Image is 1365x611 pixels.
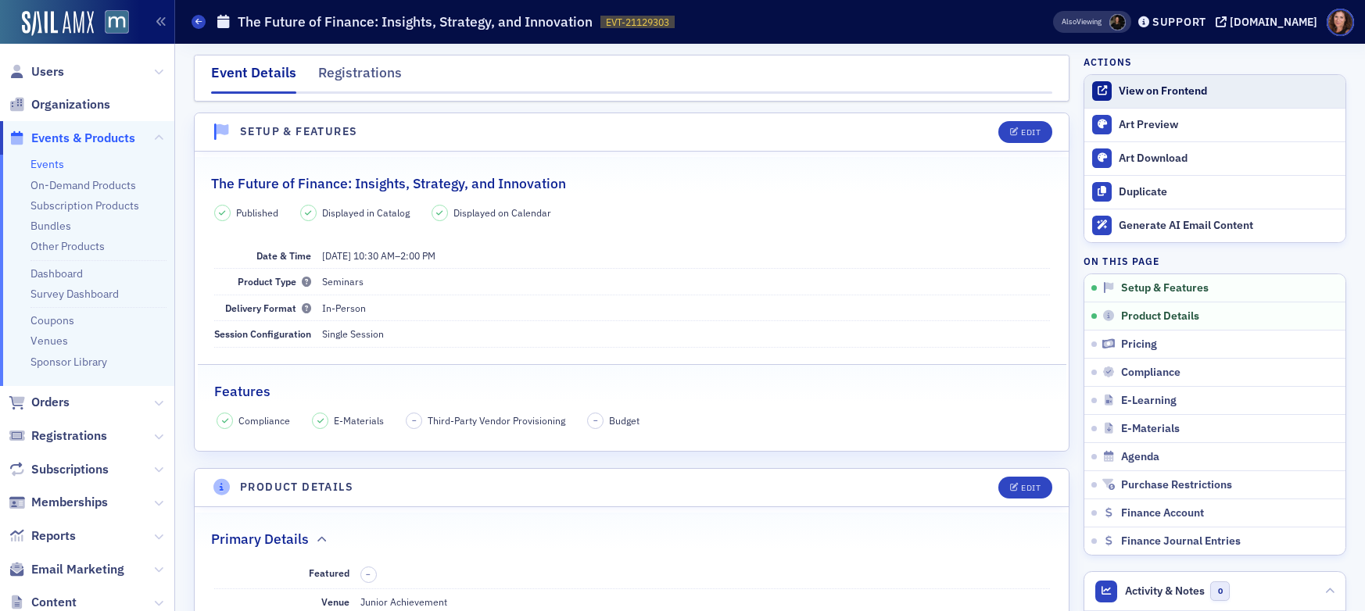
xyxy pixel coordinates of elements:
[31,561,124,578] span: Email Marketing
[105,10,129,34] img: SailAMX
[609,413,640,427] span: Budget
[1210,581,1230,601] span: 0
[31,427,107,445] span: Registrations
[1121,338,1157,352] span: Pricing
[1121,450,1159,464] span: Agenda
[31,63,64,80] span: Users
[1121,534,1241,548] span: Finance Journal Entries
[1119,84,1338,98] div: View on Frontend
[1084,209,1345,242] button: Generate AI Email Content
[9,561,124,578] a: Email Marketing
[9,427,107,445] a: Registrations
[322,249,351,262] span: [DATE]
[1109,14,1126,30] span: Lauren McDonough
[1125,583,1205,599] span: Activity & Notes
[214,381,270,402] h2: Features
[31,594,77,611] span: Content
[1121,422,1180,436] span: E-Materials
[318,63,402,91] div: Registrations
[1121,478,1232,492] span: Purchase Restrictions
[22,11,94,36] img: SailAMX
[30,266,83,280] a: Dashboard
[211,529,309,549] h2: Primary Details
[9,461,109,478] a: Subscriptions
[30,355,107,369] a: Sponsor Library
[322,249,435,262] span: –
[256,249,311,262] span: Date & Time
[1119,118,1338,132] div: Art Preview
[225,302,311,314] span: Delivery Format
[30,239,105,253] a: Other Products
[94,10,129,37] a: View Homepage
[322,275,364,288] span: Seminars
[1119,152,1338,166] div: Art Download
[1021,128,1041,137] div: Edit
[353,249,395,262] time: 10:30 AM
[9,130,135,147] a: Events & Products
[1119,219,1338,233] div: Generate AI Email Content
[1230,15,1317,29] div: [DOMAIN_NAME]
[31,461,109,478] span: Subscriptions
[334,413,384,427] span: E-Materials
[9,594,77,611] a: Content
[1084,254,1346,268] h4: On this page
[236,205,278,220] span: Published
[1084,75,1345,108] a: View on Frontend
[593,415,598,426] span: –
[366,569,371,580] span: –
[606,16,669,29] span: EVT-21129303
[998,121,1052,143] button: Edit
[30,178,136,192] a: On-Demand Products
[1121,394,1177,408] span: E-Learning
[30,287,119,301] a: Survey Dashboard
[1084,109,1345,141] a: Art Preview
[211,63,296,94] div: Event Details
[321,595,349,608] span: Venue
[998,477,1052,498] button: Edit
[1062,16,1077,27] div: Also
[31,527,76,545] span: Reports
[1121,366,1180,380] span: Compliance
[238,275,311,288] span: Product Type
[1084,175,1345,209] button: Duplicate
[30,157,64,171] a: Events
[1152,15,1206,29] div: Support
[238,413,290,427] span: Compliance
[214,327,311,340] span: Session Configuration
[240,479,353,495] h4: Product Details
[31,96,110,113] span: Organizations
[453,205,551,220] span: Displayed on Calendar
[9,394,70,411] a: Orders
[238,13,593,31] h1: The Future of Finance: Insights, Strategy, and Innovation
[9,494,108,511] a: Memberships
[31,494,108,511] span: Memberships
[1021,484,1041,492] div: Edit
[322,327,384,340] span: Single Session
[1084,55,1132,69] h4: Actions
[1062,16,1102,27] span: Viewing
[1216,16,1323,27] button: [DOMAIN_NAME]
[322,205,410,220] span: Displayed in Catalog
[400,249,435,262] time: 2:00 PM
[1327,9,1354,36] span: Profile
[1121,281,1209,295] span: Setup & Features
[412,415,417,426] span: –
[1084,141,1345,175] a: Art Download
[31,130,135,147] span: Events & Products
[428,413,565,427] span: Third-Party Vendor Provisioning
[1119,185,1338,199] div: Duplicate
[30,313,74,327] a: Coupons
[309,566,349,579] span: Featured
[322,302,366,314] span: In-Person
[30,334,68,348] a: Venues
[1121,506,1204,520] span: Finance Account
[9,527,76,545] a: Reports
[31,394,70,411] span: Orders
[360,595,447,608] span: Junior Achievement
[1121,309,1199,323] span: Product Details
[30,198,139,213] a: Subscription Products
[9,63,64,80] a: Users
[240,123,357,140] h4: Setup & Features
[9,96,110,113] a: Organizations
